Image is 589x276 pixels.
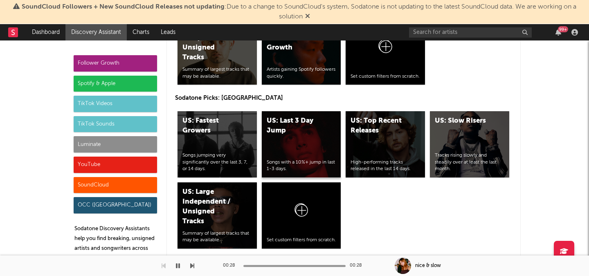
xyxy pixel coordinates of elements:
a: US: Fastest GrowersSongs jumping very significantly over the last 3, 7, or 14 days. [178,111,257,177]
a: Set custom filters from scratch. [262,182,341,249]
div: Summary of largest tracks that may be available. [182,66,252,80]
p: Sodatone Picks: [GEOGRAPHIC_DATA] [175,93,512,103]
span: : Due to a change to SoundCloud's system, Sodatone is not updating to the latest SoundCloud data.... [22,4,576,20]
div: TikTok Videos [74,96,157,112]
a: Charts [127,24,155,40]
div: Spotify & Apple [74,76,157,92]
div: TikTok Sounds [74,116,157,132]
p: Sodatone Discovery Assistants help you find breaking, unsigned artists and songwriters across Spo... [74,224,157,273]
a: US: Last 3 Day JumpSongs with a 10%+ jump in last 1-3 days. [262,111,341,177]
div: Songs jumping very significantly over the last 3, 7, or 14 days. [182,152,252,173]
a: Global: Large Independent / Unsigned TracksSummary of largest tracks that may be available. [178,18,257,85]
div: Luminate [74,136,157,153]
a: Set custom filters from scratch. [346,18,425,85]
div: US: Fastest Growers [182,116,238,136]
div: US: Top Recent Releases [351,116,406,136]
a: US: Slow RisersTracks rising slowly and steadily over at least the last month. [430,111,509,177]
div: Follower Growth [74,55,157,72]
div: US: Slow Risers [435,116,490,126]
a: Discovery Assistant [65,24,127,40]
div: US: Large Independent / Unsigned Tracks [182,187,238,227]
div: High-performing tracks released in the last 14 days. [351,159,420,173]
div: Summary of largest tracks that may be available. [182,230,252,244]
div: nice & slow [415,262,441,269]
div: 99 + [558,26,568,32]
span: SoundCloud Followers + New SoundCloud Releases not updating [22,4,225,10]
div: 00:28 [223,261,239,271]
a: Global: Spotify Follower GrowthArtists gaining Spotify followers quickly. [262,18,341,85]
div: Set custom filters from scratch. [267,237,336,244]
div: Global: Large Independent / Unsigned Tracks [182,23,238,63]
div: Songs with a 10%+ jump in last 1-3 days. [267,159,336,173]
div: Set custom filters from scratch. [351,73,420,80]
div: Tracks rising slowly and steadily over at least the last month. [435,152,504,173]
input: Search for artists [409,27,532,38]
div: SoundCloud [74,177,157,193]
a: Leads [155,24,181,40]
button: 99+ [555,29,561,36]
div: YouTube [74,157,157,173]
a: US: Top Recent ReleasesHigh-performing tracks released in the last 14 days. [346,111,425,177]
a: US: Large Independent / Unsigned TracksSummary of largest tracks that may be available. [178,182,257,249]
div: 00:28 [350,261,366,271]
div: Artists gaining Spotify followers quickly. [267,66,336,80]
span: Dismiss [305,13,310,20]
div: OCC ([GEOGRAPHIC_DATA]) [74,197,157,213]
a: Dashboard [26,24,65,40]
div: US: Last 3 Day Jump [267,116,322,136]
